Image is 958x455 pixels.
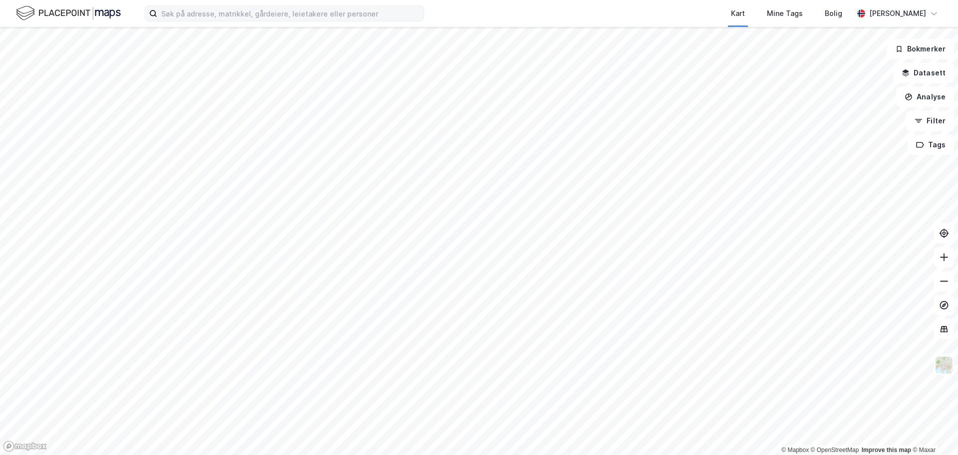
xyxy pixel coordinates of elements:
div: Mine Tags [767,7,803,19]
div: Bolig [825,7,842,19]
div: Kontrollprogram for chat [908,407,958,455]
div: [PERSON_NAME] [869,7,926,19]
iframe: Chat Widget [908,407,958,455]
input: Søk på adresse, matrikkel, gårdeiere, leietakere eller personer [157,6,424,21]
img: logo.f888ab2527a4732fd821a326f86c7f29.svg [16,4,121,22]
div: Kart [731,7,745,19]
